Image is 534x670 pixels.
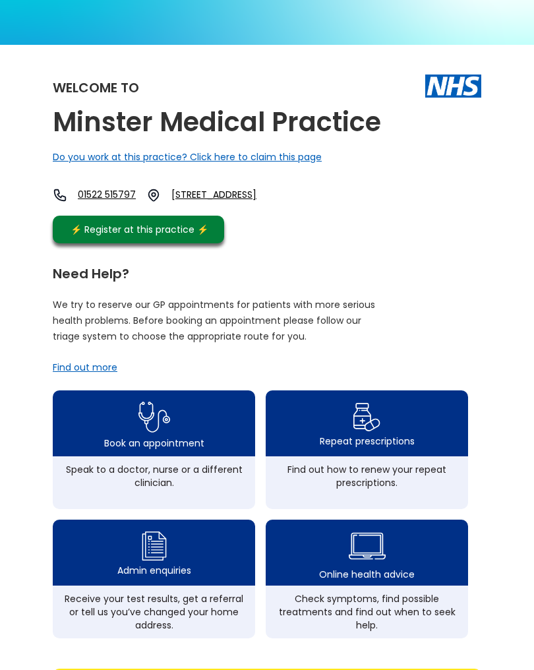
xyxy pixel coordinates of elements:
[140,528,169,564] img: admin enquiry icon
[53,297,376,344] p: We try to reserve our GP appointments for patients with more serious health problems. Before book...
[59,592,249,632] div: Receive your test results, get a referral or tell us you’ve changed your home address.
[349,524,386,568] img: health advice icon
[272,592,461,632] div: Check symptoms, find possible treatments and find out when to seek help.
[53,107,381,137] h2: Minster Medical Practice
[63,222,215,237] div: ⚡️ Register at this practice ⚡️
[319,568,415,581] div: Online health advice
[146,188,161,202] img: practice location icon
[53,390,255,509] a: book appointment icon Book an appointmentSpeak to a doctor, nurse or a different clinician.
[104,437,204,450] div: Book an appointment
[53,150,322,164] a: Do you work at this practice? Click here to claim this page
[425,75,481,97] img: The NHS logo
[266,390,468,509] a: repeat prescription iconRepeat prescriptionsFind out how to renew your repeat prescriptions.
[266,520,468,638] a: health advice iconOnline health adviceCheck symptoms, find possible treatments and find out when ...
[59,463,249,489] div: Speak to a doctor, nurse or a different clinician.
[353,400,381,435] img: repeat prescription icon
[53,361,117,374] a: Find out more
[138,398,170,437] img: book appointment icon
[320,435,415,448] div: Repeat prescriptions
[272,463,461,489] div: Find out how to renew your repeat prescriptions.
[53,260,468,280] div: Need Help?
[171,188,287,202] a: [STREET_ADDRESS]
[53,81,139,94] div: Welcome to
[53,520,255,638] a: admin enquiry iconAdmin enquiriesReceive your test results, get a referral or tell us you’ve chan...
[117,564,191,577] div: Admin enquiries
[53,216,224,243] a: ⚡️ Register at this practice ⚡️
[53,188,67,202] img: telephone icon
[78,188,136,202] a: 01522 515797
